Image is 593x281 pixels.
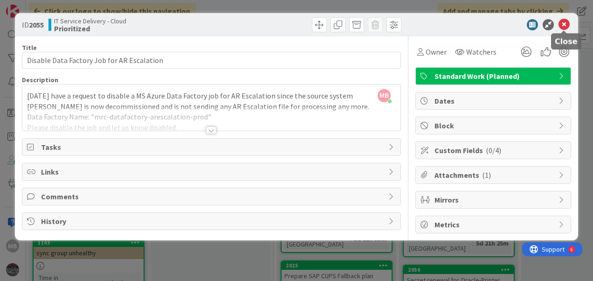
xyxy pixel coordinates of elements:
div: 6 [48,4,51,11]
span: Metrics [434,219,554,230]
b: Prioritized [54,25,126,32]
span: Attachments [434,169,554,181]
p: [DATE] have a request to disable a MS Azure Data Factory job for AR Escalation since the source s... [27,91,396,112]
span: Tasks [41,141,384,153]
span: ID [22,19,44,30]
span: MB [378,89,391,102]
span: Comments [41,191,384,202]
span: ( 0/4 ) [486,146,501,155]
span: IT Service Delivery - Cloud [54,17,126,25]
h5: Close [555,37,578,46]
input: type card name here... [22,52,401,69]
span: Standard Work (Planned) [434,70,554,82]
label: Title [22,43,37,52]
span: ( 1 ) [482,170,491,180]
span: Support [20,1,42,13]
span: Block [434,120,554,131]
span: Links [41,166,384,177]
span: Owner [426,46,447,57]
span: Watchers [466,46,496,57]
span: Custom Fields [434,145,554,156]
b: 2055 [29,20,44,29]
span: Dates [434,95,554,106]
span: Mirrors [434,194,554,205]
span: History [41,216,384,227]
span: Description [22,76,58,84]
